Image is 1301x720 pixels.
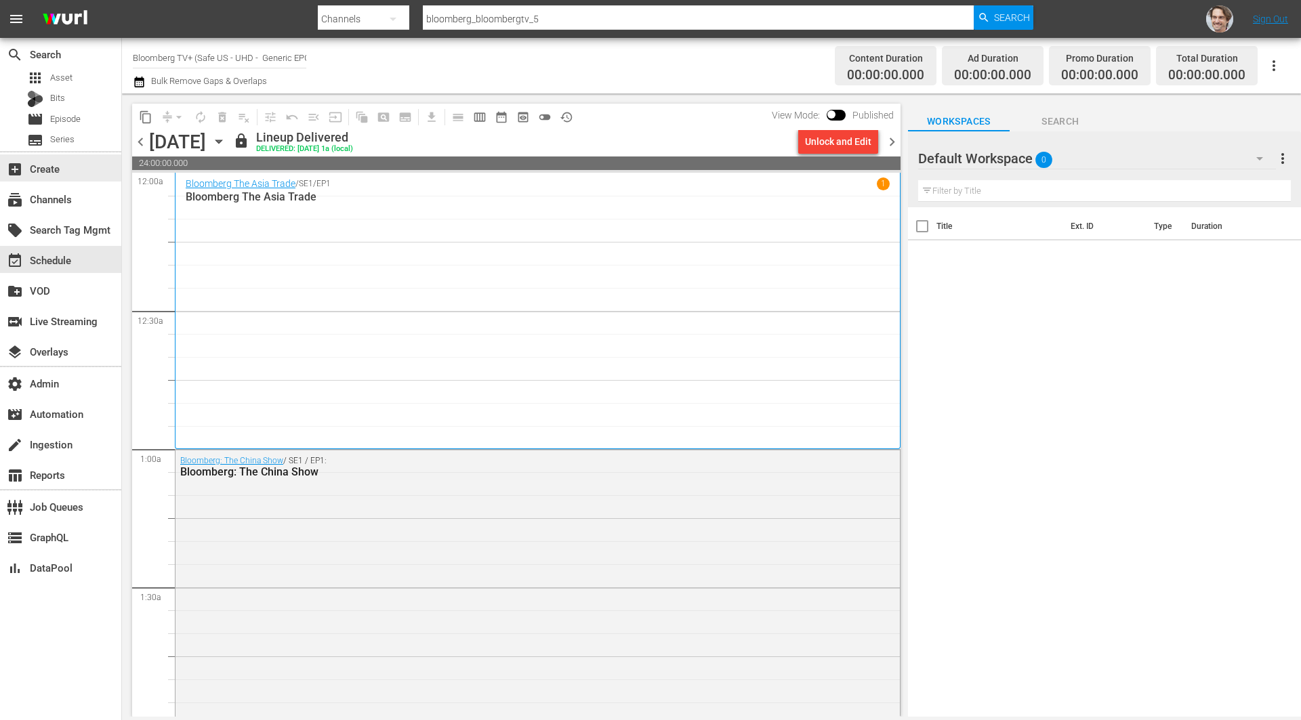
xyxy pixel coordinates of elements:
[7,344,23,360] span: Overlays
[908,113,1010,130] span: Workspaces
[50,133,75,146] span: Series
[765,110,827,121] span: View Mode:
[255,104,281,130] span: Customize Events
[1183,207,1264,245] th: Duration
[316,179,331,188] p: EP1
[884,133,901,150] span: chevron_right
[7,161,23,177] span: Create
[798,129,878,154] button: Unlock and Edit
[7,437,23,453] span: Ingestion
[346,104,373,130] span: Refresh All Search Blocks
[256,145,353,154] div: DELIVERED: [DATE] 1a (local)
[469,106,491,128] span: Week Calendar View
[256,130,353,145] div: Lineup Delivered
[180,456,821,478] div: / SE1 / EP1:
[33,3,98,35] img: ans4CAIJ8jUAAAAAAAAAAAAAAAAAAAAAAAAgQb4GAAAAAAAAAAAAAAAAAAAAAAAAJMjXAAAAAAAAAAAAAAAAAAAAAAAAgAT5G...
[847,68,924,83] span: 00:00:00.000
[881,179,886,188] p: 1
[7,222,23,238] span: Search Tag Mgmt
[1206,5,1233,33] img: photo.jpg
[473,110,487,124] span: calendar_view_week_outlined
[1062,207,1145,245] th: Ext. ID
[190,106,211,128] span: Loop Content
[7,499,23,515] span: Job Queues
[149,76,267,86] span: Bulk Remove Gaps & Overlaps
[560,110,573,124] span: history_outlined
[7,560,23,576] span: DataPool
[132,133,149,150] span: chevron_left
[180,465,821,478] div: Bloomberg: The China Show
[534,106,556,128] span: 24 hours Lineup View is OFF
[50,112,81,126] span: Episode
[538,110,552,124] span: toggle_off
[50,91,65,105] span: Bits
[7,406,23,423] span: Automation
[295,179,299,188] p: /
[1253,14,1288,24] a: Sign Out
[1146,207,1183,245] th: Type
[27,91,43,107] div: Bits
[186,178,295,189] a: Bloomberg The Asia Trade
[7,192,23,208] span: Channels
[512,106,534,128] span: View Backup
[27,111,43,127] span: movie
[7,376,23,392] span: Admin
[994,5,1030,30] span: Search
[211,106,233,128] span: Select an event to delete
[325,106,346,128] span: Update Metadata from Key Asset
[918,140,1276,177] div: Default Workspace
[299,179,316,188] p: SE1 /
[27,70,43,86] span: Asset
[805,129,871,154] div: Unlock and Edit
[1061,49,1138,68] div: Promo Duration
[7,467,23,484] span: Reports
[149,131,206,153] div: [DATE]
[442,104,469,130] span: Day Calendar View
[1275,150,1291,167] span: more_vert
[186,190,890,203] p: Bloomberg The Asia Trade
[1035,146,1052,174] span: 0
[233,133,249,149] span: lock
[135,106,157,128] span: Copy Lineup
[495,110,508,124] span: date_range_outlined
[1168,49,1245,68] div: Total Duration
[7,314,23,330] span: Live Streaming
[1275,142,1291,175] button: more_vert
[180,456,283,465] a: Bloomberg: The China Show
[491,106,512,128] span: Month Calendar View
[394,106,416,128] span: Create Series Block
[1010,113,1111,130] span: Search
[7,283,23,299] span: VOD
[303,106,325,128] span: Fill episodes with ad slates
[846,110,901,121] span: Published
[954,49,1031,68] div: Ad Duration
[516,110,530,124] span: preview_outlined
[281,106,303,128] span: Revert to Primary Episode
[7,47,23,63] span: Search
[7,253,23,269] span: Schedule
[827,110,836,119] span: Toggle to switch from Published to Draft view.
[139,110,152,124] span: content_copy
[936,207,1063,245] th: Title
[27,132,43,148] span: subtitles
[1061,68,1138,83] span: 00:00:00.000
[7,530,23,546] span: GraphQL
[416,104,442,130] span: Download as CSV
[233,106,255,128] span: Clear Lineup
[974,5,1033,30] button: Search
[1168,68,1245,83] span: 00:00:00.000
[954,68,1031,83] span: 00:00:00.000
[8,11,24,27] span: menu
[847,49,924,68] div: Content Duration
[373,106,394,128] span: Create Search Block
[157,106,190,128] span: Remove Gaps & Overlaps
[132,156,901,170] span: 24:00:00.000
[50,71,73,85] span: Asset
